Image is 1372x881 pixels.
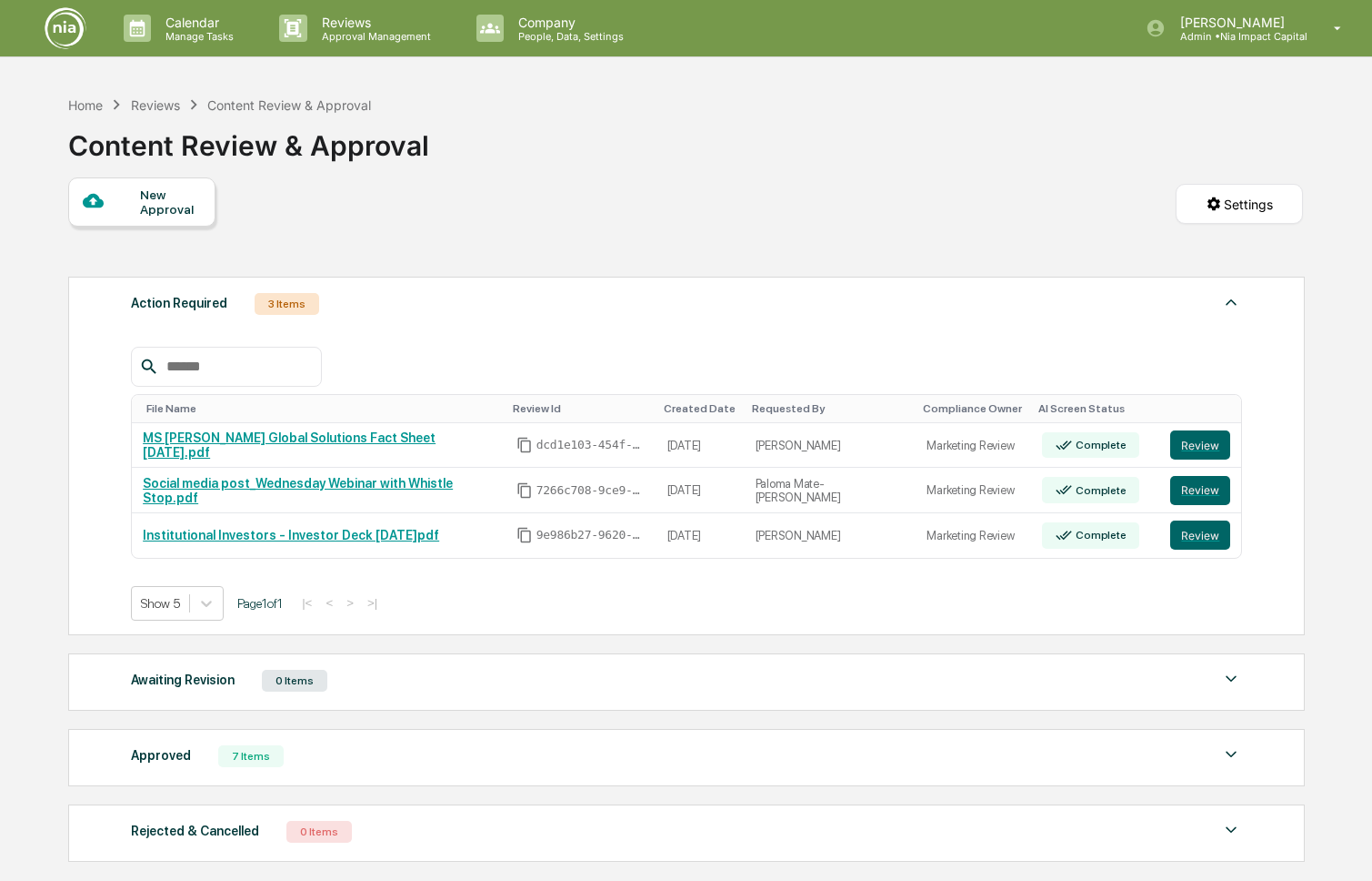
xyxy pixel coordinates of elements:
[218,745,284,767] div: 7 Items
[146,402,498,415] div: Toggle SortBy
[143,476,453,505] a: Social media post_Wednesday Webinar with Whistle Stop.pdf
[656,468,745,513] td: [DATE]
[745,468,916,513] td: Paloma Mate-[PERSON_NAME]
[1166,30,1307,43] p: Admin • Nia Impact Capital
[286,821,352,843] div: 0 Items
[536,528,646,542] span: 9e986b27-9620-4b43-99b5-ea72af3cabaf
[1072,529,1126,542] div: Complete
[656,513,745,558] td: [DATE]
[1220,819,1242,841] img: caret
[1220,668,1242,690] img: caret
[207,97,371,113] div: Content Review & Approval
[664,402,737,415] div: Toggle SortBy
[752,402,909,415] div: Toggle SortBy
[923,402,1024,415] div: Toggle SortBy
[1072,439,1126,451] div: Complete
[68,115,429,162] div: Content Review & Approval
[1170,430,1230,460] button: Review
[320,595,338,611] button: <
[341,595,359,611] button: >
[504,30,633,43] p: People, Data, Settings
[143,430,436,460] a: MS [PERSON_NAME] Global Solutions Fact Sheet [DATE].pdf
[262,670,327,692] div: 0 Items
[237,596,283,611] span: Page 1 of 1
[151,15,243,30] p: Calendar
[143,528,439,542] a: Institutional Investors - Investor Deck [DATE]pdf
[504,15,633,30] p: Company
[1038,402,1152,415] div: Toggle SortBy
[296,595,317,611] button: |<
[536,483,646,498] span: 7266c708-9ce9-4315-828f-30430143d5b0
[131,819,259,843] div: Rejected & Cancelled
[1220,744,1242,765] img: caret
[656,423,745,469] td: [DATE]
[1176,184,1303,224] button: Settings
[516,437,533,453] span: Copy Id
[1174,402,1234,415] div: Toggle SortBy
[307,15,440,30] p: Reviews
[513,402,649,415] div: Toggle SortBy
[131,744,191,767] div: Approved
[131,97,180,113] div: Reviews
[131,291,227,315] div: Action Required
[131,668,235,692] div: Awaiting Revision
[516,527,533,543] span: Copy Id
[516,482,533,499] span: Copy Id
[916,468,1031,513] td: Marketing Review
[44,6,87,50] img: logo
[68,97,103,113] div: Home
[140,187,201,217] div: New Approval
[255,293,319,315] div: 3 Items
[1170,476,1230,505] button: Review
[745,513,916,558] td: [PERSON_NAME]
[536,438,646,452] span: dcd1e103-454f-403e-a6d1-a9eb143e09bb
[307,30,440,43] p: Approval Management
[1220,291,1242,313] img: caret
[151,30,243,43] p: Manage Tasks
[1170,521,1230,550] button: Review
[745,423,916,469] td: [PERSON_NAME]
[1166,15,1307,30] p: [PERSON_NAME]
[916,513,1031,558] td: Marketing Review
[1072,484,1126,497] div: Complete
[916,423,1031,469] td: Marketing Review
[362,595,383,611] button: >|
